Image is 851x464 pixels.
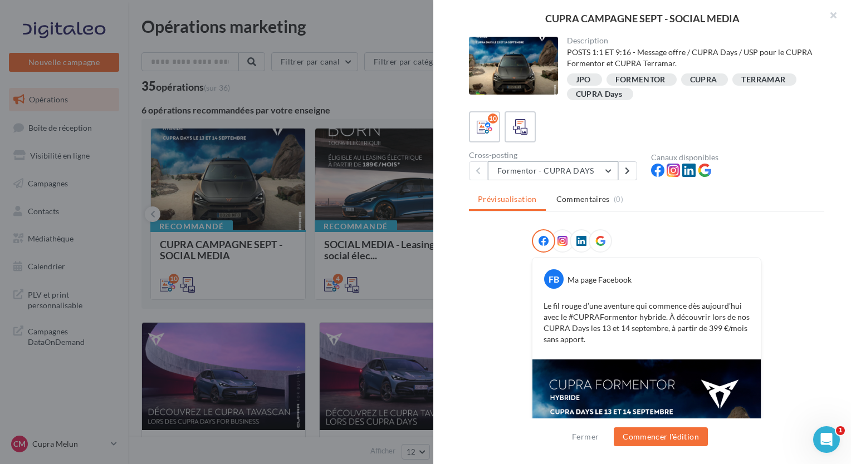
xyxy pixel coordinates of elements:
iframe: Intercom live chat [813,426,840,453]
div: Cross-posting [469,151,642,159]
div: FB [544,269,564,289]
div: 10 [488,113,498,124]
div: Ma page Facebook [568,274,632,285]
span: (0) [614,195,623,204]
div: Description [567,37,816,45]
div: POSTS 1:1 ET 9:16 - Message offre / CUPRA Days / USP pour le CUPRA Formentor et CUPRA Terramar. [567,47,816,69]
button: Commencer l'édition [614,427,708,446]
button: Formentor - CUPRA DAYS [488,161,618,180]
button: Fermer [568,430,603,443]
div: CUPRA [690,76,717,84]
div: CUPRA CAMPAGNE SEPT - SOCIAL MEDIA [451,13,833,23]
span: 1 [836,426,845,435]
div: JPO [576,76,591,84]
span: Commentaires [556,194,610,205]
div: TERRAMAR [741,76,785,84]
div: FORMENTOR [615,76,666,84]
div: CUPRA Days [576,90,623,98]
div: Canaux disponibles [651,154,824,161]
p: Le fil rouge d’une aventure qui commence dès aujourd’hui avec le #CUPRAFormentor hybride. À décou... [544,300,750,345]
